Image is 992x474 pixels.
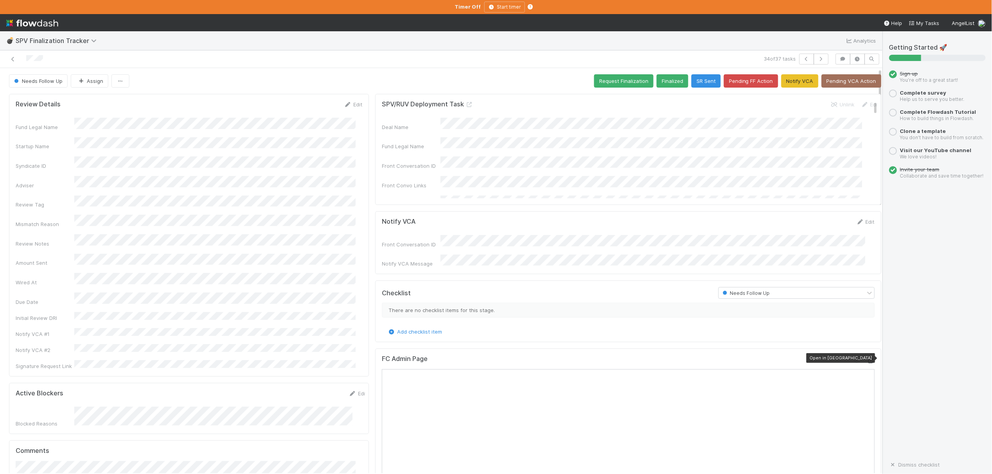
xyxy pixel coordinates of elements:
div: Assigned To [382,197,440,205]
div: Wired At [16,278,74,286]
span: Needs Follow Up [721,290,770,296]
div: Notify VCA Message [382,260,440,268]
a: Complete survey [900,90,947,96]
div: Due Date [16,298,74,306]
div: Front Conversation ID [382,162,440,170]
div: Deal Name [382,123,440,131]
img: logo-inverted-e16ddd16eac7371096b0.svg [6,16,58,30]
span: Needs Follow Up [13,78,63,84]
span: SPV Finalization Tracker [16,37,100,45]
div: There are no checklist items for this stage. [382,303,875,318]
div: Review Tag [16,201,74,208]
div: Amount Sent [16,259,74,267]
div: Notify VCA #2 [16,346,74,354]
div: Mismatch Reason [16,220,74,228]
h5: SPV/RUV Deployment Task [382,101,473,108]
small: You don’t have to build from scratch. [900,135,984,140]
a: Edit [861,101,879,108]
h5: Active Blockers [16,390,63,397]
small: We love videos! [900,154,937,160]
div: Syndicate ID [16,162,74,170]
div: Front Convo Links [382,181,440,189]
div: Review Notes [16,240,74,248]
div: Signature Request Link [16,362,74,370]
a: My Tasks [909,19,940,27]
a: Edit [344,101,362,108]
div: Fund Legal Name [16,123,74,131]
div: Fund Legal Name [382,142,440,150]
a: Edit [349,390,367,397]
button: Pending FF Action [724,74,778,88]
a: Edit [856,219,875,225]
a: Visit our YouTube channel [900,147,972,153]
button: SR Sent [691,74,721,88]
button: Pending VCA Action [822,74,881,88]
h5: Review Details [16,101,61,108]
h5: FC Admin Page [382,355,428,363]
a: Unlink [831,101,855,108]
button: Start timer [484,2,525,13]
button: Request Finalization [594,74,654,88]
small: How to build things in Flowdash. [900,115,974,121]
h5: Checklist [382,289,411,297]
strong: Timer Off [455,4,481,10]
div: Front Conversation ID [382,241,440,248]
div: Initial Review DRI [16,314,74,322]
a: Add checklist item [388,329,442,335]
button: Assign [71,74,108,88]
a: Invite your team [900,166,940,172]
span: 💣 [6,37,14,44]
small: Help us to serve you better. [900,96,965,102]
button: Notify VCA [781,74,818,88]
div: Help [884,19,902,27]
button: Needs Follow Up [9,74,68,88]
div: Blocked Reasons [16,420,74,427]
h5: Notify VCA [382,218,415,226]
img: avatar_45aa71e2-cea6-4b00-9298-a0421aa61a2d.png [978,20,986,27]
small: You’re off to a great start! [900,77,958,83]
a: Complete Flowdash Tutorial [900,109,976,115]
div: Adviser [16,181,74,189]
h5: Comments [16,447,362,455]
span: My Tasks [909,20,940,26]
span: 34 of 37 tasks [764,55,796,63]
h5: Getting Started 🚀 [889,44,986,52]
a: Analytics [845,36,876,45]
span: Sign up [900,70,918,77]
span: AngelList [952,20,975,26]
div: Notify VCA #1 [16,330,74,338]
button: Finalized [657,74,688,88]
a: Clone a template [900,128,946,134]
div: Startup Name [16,142,74,150]
small: Collaborate and save time together! [900,173,984,179]
a: Dismiss checklist [889,461,940,468]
